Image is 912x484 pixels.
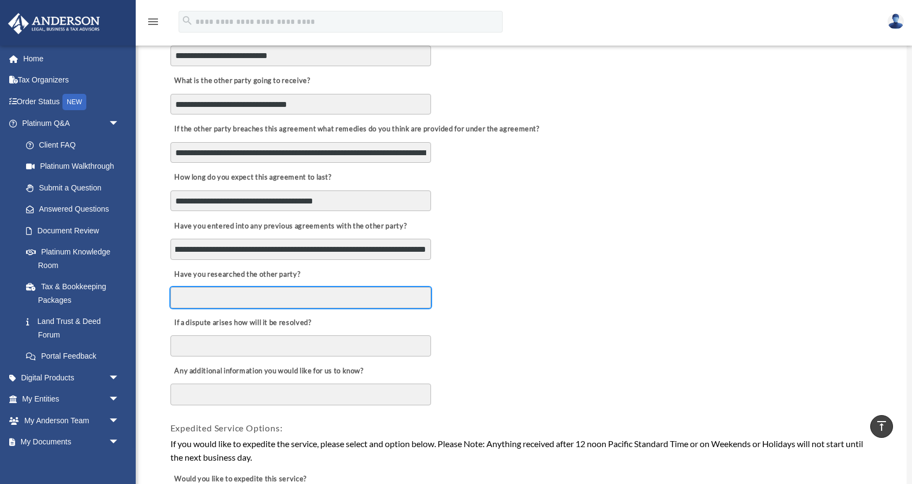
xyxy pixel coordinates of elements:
[8,91,136,113] a: Order StatusNEW
[170,74,313,89] label: What is the other party going to receive?
[5,13,103,34] img: Anderson Advisors Platinum Portal
[109,113,130,135] span: arrow_drop_down
[170,267,303,282] label: Have you researched the other party?
[147,19,160,28] a: menu
[8,69,136,91] a: Tax Organizers
[8,48,136,69] a: Home
[170,423,283,433] span: Expedited Service Options:
[15,241,136,276] a: Platinum Knowledge Room
[170,219,410,234] label: Have you entered into any previous agreements with the other party?
[62,94,86,110] div: NEW
[15,346,136,367] a: Portal Feedback
[8,410,136,431] a: My Anderson Teamarrow_drop_down
[170,170,334,186] label: How long do you expect this agreement to last?
[8,431,136,453] a: My Documentsarrow_drop_down
[181,15,193,27] i: search
[147,15,160,28] i: menu
[109,431,130,454] span: arrow_drop_down
[8,389,136,410] a: My Entitiesarrow_drop_down
[109,367,130,389] span: arrow_drop_down
[15,276,136,311] a: Tax & Bookkeeping Packages
[15,134,136,156] a: Client FAQ
[15,177,136,199] a: Submit a Question
[15,199,136,220] a: Answered Questions
[170,122,542,137] label: If the other party breaches this agreement what remedies do you think are provided for under the ...
[170,437,875,464] div: If you would like to expedite the service, please select and option below. Please Note: Anything ...
[15,311,136,346] a: Land Trust & Deed Forum
[888,14,904,29] img: User Pic
[170,364,366,379] label: Any additional information you would like for us to know?
[8,113,136,135] a: Platinum Q&Aarrow_drop_down
[170,315,314,330] label: If a dispute arises how will it be resolved?
[109,410,130,432] span: arrow_drop_down
[109,389,130,411] span: arrow_drop_down
[870,415,893,438] a: vertical_align_top
[15,156,136,177] a: Platinum Walkthrough
[15,220,130,241] a: Document Review
[8,367,136,389] a: Digital Productsarrow_drop_down
[875,419,888,432] i: vertical_align_top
